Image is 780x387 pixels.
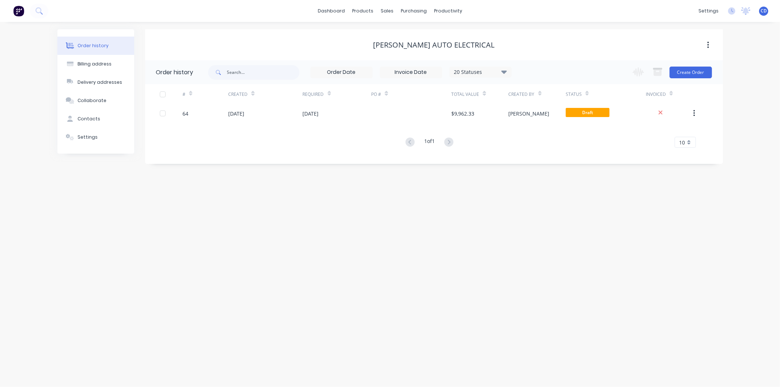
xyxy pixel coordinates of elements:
[566,84,646,104] div: Status
[348,5,377,16] div: products
[695,5,722,16] div: settings
[57,73,134,91] button: Delivery addresses
[646,84,692,104] div: Invoiced
[303,110,319,117] div: [DATE]
[228,110,244,117] div: [DATE]
[566,91,582,98] div: Status
[509,84,566,104] div: Created By
[228,91,248,98] div: Created
[78,97,106,104] div: Collaborate
[451,110,474,117] div: $9,962.33
[371,84,451,104] div: PO #
[303,91,324,98] div: Required
[227,65,299,80] input: Search...
[78,134,98,140] div: Settings
[314,5,348,16] a: dashboard
[57,128,134,146] button: Settings
[451,91,479,98] div: Total Value
[670,67,712,78] button: Create Order
[509,91,535,98] div: Created By
[509,110,550,117] div: [PERSON_NAME]
[430,5,466,16] div: productivity
[303,84,372,104] div: Required
[57,91,134,110] button: Collaborate
[377,5,397,16] div: sales
[646,91,666,98] div: Invoiced
[371,91,381,98] div: PO #
[679,139,685,146] span: 10
[450,68,511,76] div: 20 Statuses
[380,67,442,78] input: Invoice Date
[78,42,109,49] div: Order history
[566,108,610,117] span: Draft
[761,8,767,14] span: CD
[228,84,302,104] div: Created
[78,79,122,86] div: Delivery addresses
[182,84,228,104] div: #
[397,5,430,16] div: purchasing
[13,5,24,16] img: Factory
[182,91,185,98] div: #
[311,67,372,78] input: Order Date
[373,41,495,49] div: [PERSON_NAME] auto electrical
[451,84,508,104] div: Total Value
[156,68,193,77] div: Order history
[78,61,112,67] div: Billing address
[57,55,134,73] button: Billing address
[57,37,134,55] button: Order history
[182,110,188,117] div: 64
[78,116,100,122] div: Contacts
[57,110,134,128] button: Contacts
[424,137,435,148] div: 1 of 1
